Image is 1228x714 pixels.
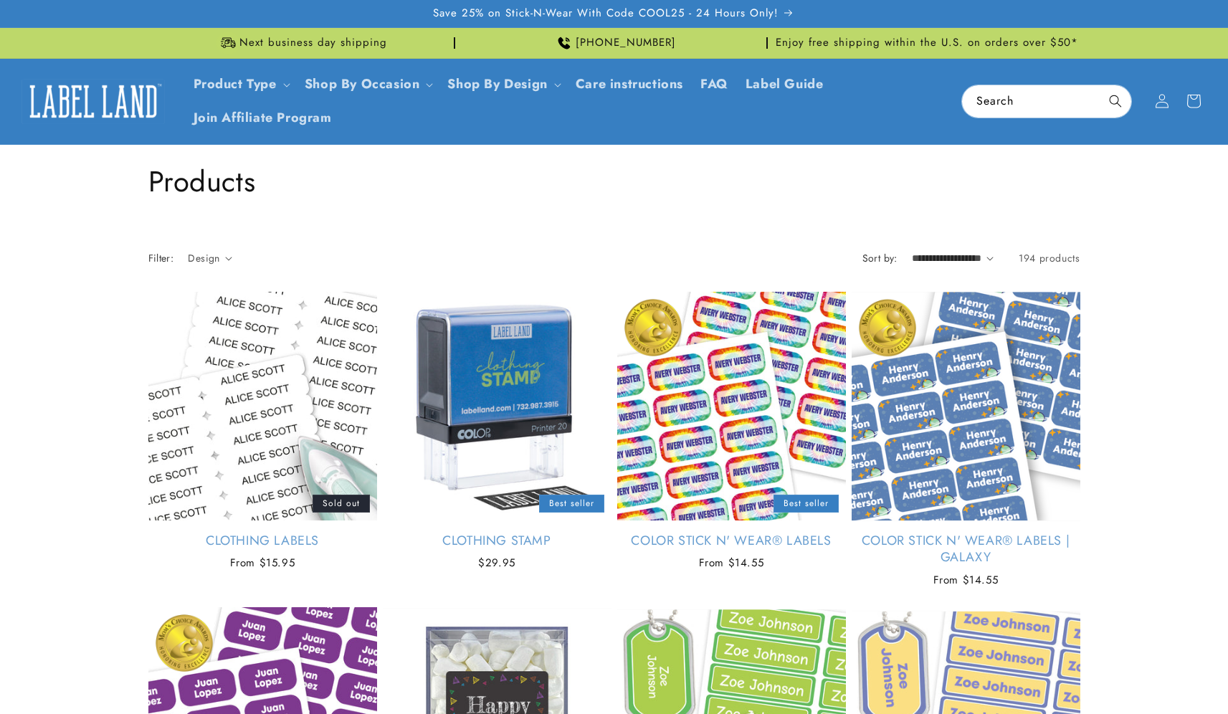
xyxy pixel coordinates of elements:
a: Color Stick N' Wear® Labels | Galaxy [852,533,1080,566]
summary: Design (0 selected) [188,251,232,266]
span: Care instructions [576,76,683,92]
a: Care instructions [567,67,692,101]
span: Join Affiliate Program [194,110,332,126]
span: Enjoy free shipping within the U.S. on orders over $50* [776,36,1078,50]
h1: Products [148,163,1080,200]
summary: Shop By Occasion [296,67,439,101]
a: Shop By Design [447,75,547,93]
span: Shop By Occasion [305,76,420,92]
a: Product Type [194,75,277,93]
summary: Product Type [185,67,296,101]
div: Announcement [461,28,768,58]
h2: Filter: [148,251,174,266]
span: FAQ [700,76,728,92]
a: Color Stick N' Wear® Labels [617,533,846,549]
span: Design [188,251,219,265]
span: Label Guide [746,76,824,92]
span: Save 25% on Stick-N-Wear With Code COOL25 - 24 Hours Only! [433,6,779,21]
img: Label Land [22,79,165,123]
label: Sort by: [862,251,898,265]
a: FAQ [692,67,737,101]
span: Next business day shipping [239,36,387,50]
a: Join Affiliate Program [185,101,341,135]
div: Announcement [774,28,1080,58]
span: 194 products [1019,251,1080,265]
a: Clothing Stamp [383,533,611,549]
a: Label Land [16,74,171,129]
button: Search [1100,85,1131,117]
div: Announcement [148,28,455,58]
summary: Shop By Design [439,67,566,101]
span: [PHONE_NUMBER] [576,36,676,50]
a: Clothing Labels [148,533,377,549]
a: Label Guide [737,67,832,101]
